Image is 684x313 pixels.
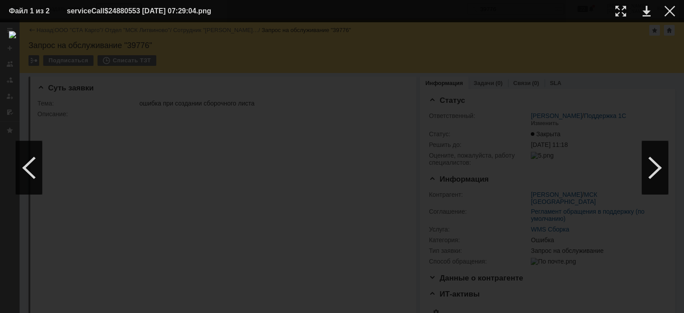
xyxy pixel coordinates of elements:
[643,6,651,16] div: Скачать файл
[16,141,42,195] div: Предыдущий файл
[67,6,233,16] div: serviceCall$24880553 [DATE] 07:29:04.png
[664,6,675,16] div: Закрыть окно (Esc)
[642,141,668,195] div: Следующий файл
[615,6,626,16] div: Увеличить масштаб
[9,8,53,15] div: Файл 1 из 2
[9,31,675,304] img: download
